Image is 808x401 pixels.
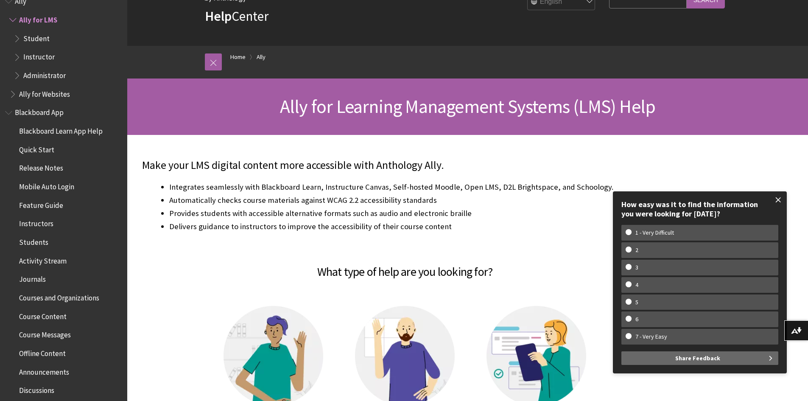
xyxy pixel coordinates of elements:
[169,221,668,244] li: Delivers guidance to instructors to improve the accessibility of their course content
[19,272,46,284] span: Journals
[621,200,778,218] div: How easy was it to find the information you were looking for [DATE]?
[626,229,684,236] w-span: 1 - Very Difficult
[142,252,668,280] h2: What type of help are you looking for?
[142,158,668,173] p: Make your LMS digital content more accessible with Anthology Ally.
[230,52,246,62] a: Home
[19,346,66,358] span: Offline Content
[280,95,655,118] span: Ally for Learning Management Systems (LMS) Help
[19,383,54,395] span: Discussions
[675,351,720,365] span: Share Feedback
[23,50,55,62] span: Instructor
[19,254,67,265] span: Activity Stream
[626,299,648,306] w-span: 5
[19,235,48,247] span: Students
[169,194,668,206] li: Automatically checks course materials against WCAG 2.2 accessibility standards
[19,217,53,228] span: Instructors
[19,198,63,210] span: Feature Guide
[23,68,66,80] span: Administrator
[19,13,57,24] span: Ally for LMS
[626,247,648,254] w-span: 2
[19,291,99,302] span: Courses and Organizations
[626,281,648,289] w-span: 4
[19,161,63,173] span: Release Notes
[19,328,71,339] span: Course Messages
[19,143,54,154] span: Quick Start
[169,208,668,219] li: Provides students with accessible alternative formats such as audio and electronic braille
[257,52,266,62] a: Ally
[205,8,232,25] strong: Help
[19,365,69,376] span: Announcements
[626,264,648,271] w-span: 3
[626,333,677,340] w-span: 7 - Very Easy
[19,124,103,135] span: Blackboard Learn App Help
[205,8,268,25] a: HelpCenter
[621,351,778,365] button: Share Feedback
[19,87,70,98] span: Ally for Websites
[19,309,67,321] span: Course Content
[626,316,648,323] w-span: 6
[19,179,74,191] span: Mobile Auto Login
[15,106,64,117] span: Blackboard App
[169,181,668,193] li: Integrates seamlessly with Blackboard Learn, Instructure Canvas, Self-hosted Moodle, Open LMS, D2...
[23,31,50,43] span: Student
